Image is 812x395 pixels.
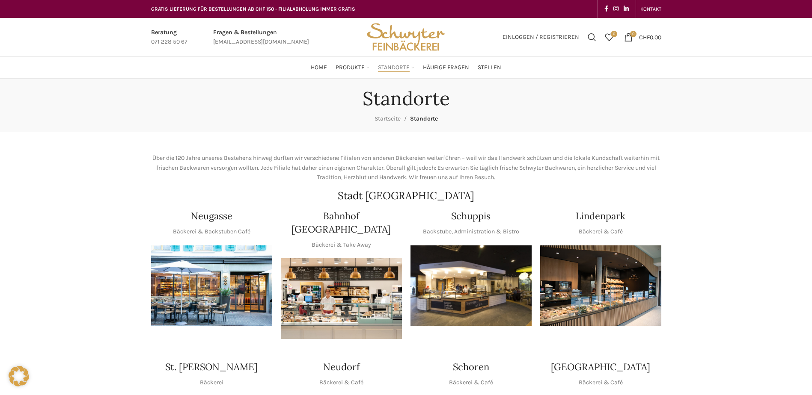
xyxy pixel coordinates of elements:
span: Stellen [478,64,501,72]
a: Home [311,59,327,76]
h4: Neugasse [191,209,232,223]
img: 150130-Schwyter-013 [410,245,532,326]
a: Infobox link [151,28,187,47]
span: Produkte [336,64,365,72]
img: 017-e1571925257345 [540,245,661,326]
span: CHF [639,33,650,41]
p: Bäckerei & Take Away [312,240,371,250]
a: Standorte [378,59,414,76]
div: Secondary navigation [636,0,666,18]
h4: St. [PERSON_NAME] [165,360,258,374]
h4: Schuppis [451,209,491,223]
span: 0 [611,31,617,37]
a: Linkedin social link [621,3,631,15]
a: Einloggen / Registrieren [498,29,583,46]
h2: Stadt [GEOGRAPHIC_DATA] [151,191,661,201]
img: Bahnhof St. Gallen [281,258,402,339]
span: 0 [630,31,637,37]
div: 1 / 1 [281,258,402,339]
p: Bäckerei & Backstuben Café [173,227,250,236]
img: Neugasse [151,245,272,326]
p: Bäckerei & Café [579,378,623,387]
h4: Lindenpark [576,209,625,223]
img: Bäckerei Schwyter [364,18,448,56]
a: KONTAKT [640,0,661,18]
span: Einloggen / Registrieren [503,34,579,40]
span: KONTAKT [640,6,661,12]
a: Site logo [364,33,448,40]
div: 1 / 1 [410,245,532,326]
a: 0 CHF0.00 [620,29,666,46]
span: Home [311,64,327,72]
span: Standorte [410,115,438,122]
a: Suchen [583,29,601,46]
p: Bäckerei & Café [319,378,363,387]
h4: Bahnhof [GEOGRAPHIC_DATA] [281,209,402,236]
a: Startseite [375,115,401,122]
div: Meine Wunschliste [601,29,618,46]
p: Über die 120 Jahre unseres Bestehens hinweg durften wir verschiedene Filialen von anderen Bäckere... [151,153,661,182]
span: GRATIS LIEFERUNG FÜR BESTELLUNGEN AB CHF 150 - FILIALABHOLUNG IMMER GRATIS [151,6,355,12]
a: Produkte [336,59,369,76]
p: Bäckerei & Café [579,227,623,236]
div: 1 / 1 [540,245,661,326]
h4: Neudorf [323,360,360,374]
a: Infobox link [213,28,309,47]
a: 0 [601,29,618,46]
div: 1 / 1 [151,245,272,326]
h1: Standorte [363,87,450,110]
a: Stellen [478,59,501,76]
h4: Schoren [453,360,489,374]
a: Facebook social link [602,3,611,15]
a: Instagram social link [611,3,621,15]
a: Häufige Fragen [423,59,469,76]
p: Bäckerei [200,378,223,387]
p: Bäckerei & Café [449,378,493,387]
p: Backstube, Administration & Bistro [423,227,519,236]
h4: [GEOGRAPHIC_DATA] [551,360,650,374]
div: Main navigation [147,59,666,76]
bdi: 0.00 [639,33,661,41]
span: Standorte [378,64,410,72]
span: Häufige Fragen [423,64,469,72]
